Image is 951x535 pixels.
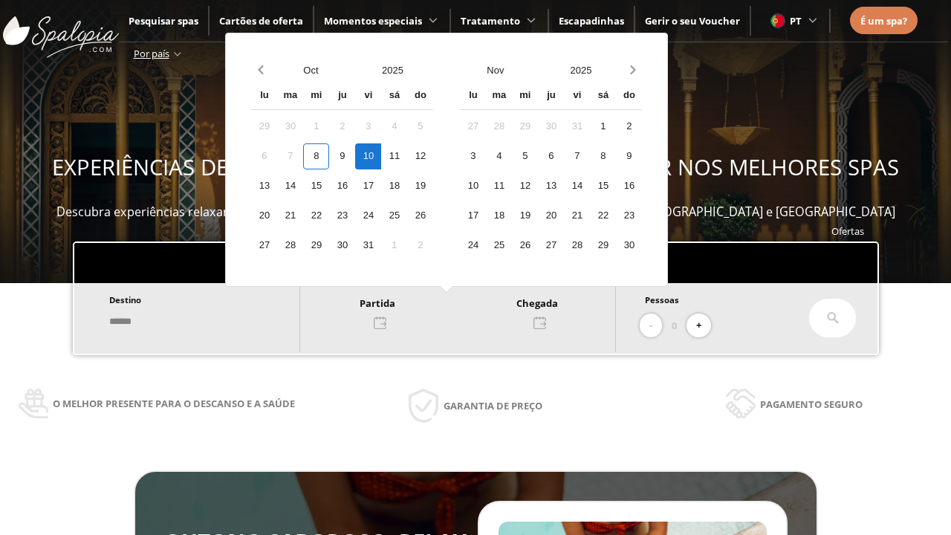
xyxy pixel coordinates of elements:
button: Open months overlay [270,57,351,83]
div: 14 [564,173,590,199]
a: É um spa? [860,13,907,29]
div: 25 [381,203,407,229]
div: 7 [277,143,303,169]
button: Next month [623,57,642,83]
div: 18 [381,173,407,199]
div: 24 [460,233,486,259]
div: Calendar days [460,114,642,259]
div: Calendar wrapper [460,83,642,259]
button: Open years overlay [351,57,433,83]
div: 30 [616,233,642,259]
div: 30 [277,114,303,140]
div: 12 [512,173,538,199]
div: 20 [251,203,277,229]
div: 14 [277,173,303,199]
span: É um spa? [860,14,907,27]
div: 29 [590,233,616,259]
div: 6 [251,143,277,169]
div: 2 [407,233,433,259]
div: 3 [460,143,486,169]
div: mi [303,83,329,109]
div: 29 [512,114,538,140]
span: Destino [109,294,141,305]
div: 8 [303,143,329,169]
div: ju [538,83,564,109]
div: 17 [460,203,486,229]
a: Ofertas [831,224,864,238]
div: 11 [486,173,512,199]
div: 1 [303,114,329,140]
div: sá [381,83,407,109]
div: 27 [251,233,277,259]
div: lu [251,83,277,109]
div: 16 [616,173,642,199]
div: mi [512,83,538,109]
button: Previous month [251,57,270,83]
a: Cartões de oferta [219,14,303,27]
div: ju [329,83,355,109]
div: ma [486,83,512,109]
div: 19 [407,173,433,199]
div: sá [590,83,616,109]
button: Open years overlay [538,57,623,83]
div: 22 [590,203,616,229]
div: 7 [564,143,590,169]
div: 4 [381,114,407,140]
div: 30 [538,114,564,140]
div: 20 [538,203,564,229]
div: 31 [355,233,381,259]
span: O melhor presente para o descanso e a saúde [53,395,295,412]
span: Pessoas [645,294,679,305]
button: + [687,314,711,338]
div: 13 [251,173,277,199]
div: vi [564,83,590,109]
div: 23 [616,203,642,229]
span: Por país [134,47,169,60]
div: 5 [512,143,538,169]
div: 16 [329,173,355,199]
div: 17 [355,173,381,199]
div: 8 [590,143,616,169]
div: 30 [329,233,355,259]
div: 29 [251,114,277,140]
div: 2 [329,114,355,140]
div: 26 [512,233,538,259]
div: 28 [486,114,512,140]
a: Gerir o seu Voucher [645,14,740,27]
div: 26 [407,203,433,229]
div: 4 [486,143,512,169]
div: 29 [303,233,329,259]
div: 6 [538,143,564,169]
span: EXPERIÊNCIAS DE BEM-ESTAR PARA OFERECER E APROVEITAR NOS MELHORES SPAS [52,152,899,182]
div: 12 [407,143,433,169]
div: 31 [564,114,590,140]
div: lu [460,83,486,109]
div: 1 [381,233,407,259]
div: 5 [407,114,433,140]
div: 18 [486,203,512,229]
div: Calendar days [251,114,433,259]
div: 2 [616,114,642,140]
div: do [616,83,642,109]
div: 24 [355,203,381,229]
button: - [640,314,662,338]
div: 21 [564,203,590,229]
div: 11 [381,143,407,169]
div: 9 [329,143,355,169]
div: 27 [538,233,564,259]
div: 13 [538,173,564,199]
div: ma [277,83,303,109]
button: Open months overlay [452,57,538,83]
div: 28 [564,233,590,259]
span: Pagamento seguro [760,396,863,412]
div: 19 [512,203,538,229]
div: 3 [355,114,381,140]
span: 0 [672,317,677,334]
div: 21 [277,203,303,229]
div: vi [355,83,381,109]
div: 15 [303,173,329,199]
div: 10 [355,143,381,169]
span: Descubra experiências relaxantes, desfrute e ofereça momentos de bem-estar em mais de 400 spas em... [56,204,895,220]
